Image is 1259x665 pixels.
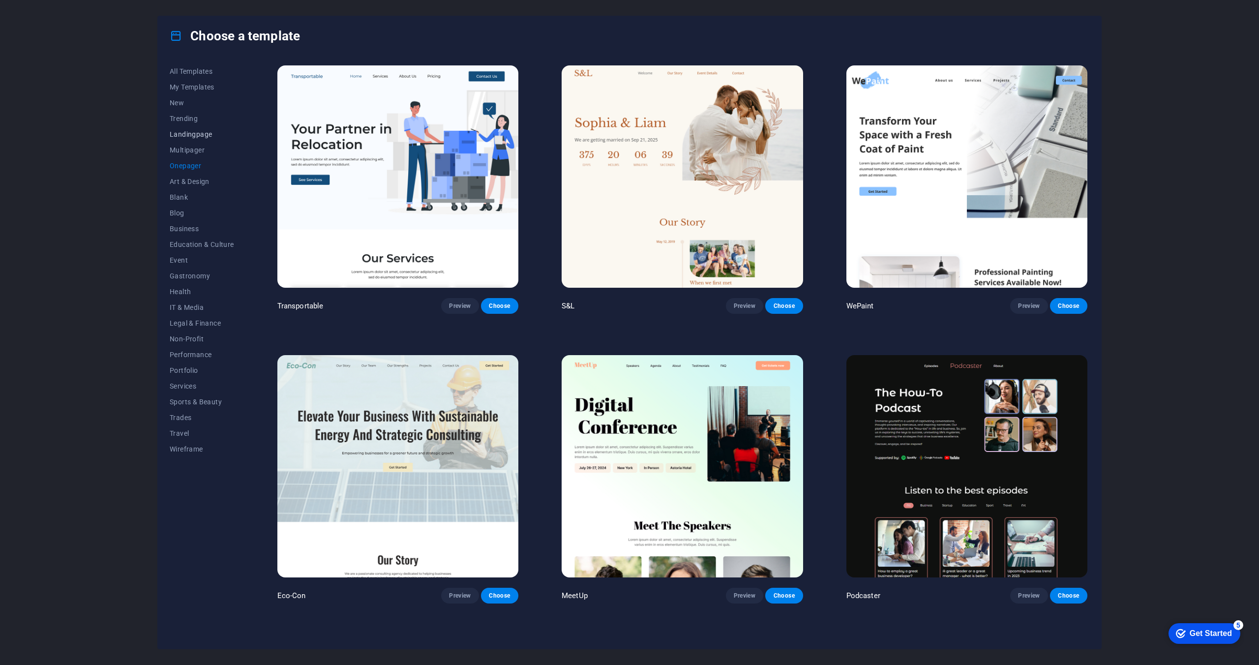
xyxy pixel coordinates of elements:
[562,301,574,311] p: S&L
[170,209,234,217] span: Blog
[170,378,234,394] button: Services
[170,335,234,343] span: Non-Profit
[170,394,234,410] button: Sports & Beauty
[277,301,324,311] p: Transportable
[562,355,803,577] img: MeetUp
[170,142,234,158] button: Multipager
[170,79,234,95] button: My Templates
[1050,298,1087,314] button: Choose
[170,441,234,457] button: Wireframe
[170,174,234,189] button: Art & Design
[846,65,1087,288] img: WePaint
[170,288,234,296] span: Health
[170,319,234,327] span: Legal & Finance
[441,588,479,604] button: Preview
[170,268,234,284] button: Gastronomy
[773,302,795,310] span: Choose
[170,425,234,441] button: Travel
[170,111,234,126] button: Trending
[170,303,234,311] span: IT & Media
[170,67,234,75] span: All Templates
[765,298,803,314] button: Choose
[170,429,234,437] span: Travel
[449,592,471,600] span: Preview
[170,178,234,185] span: Art & Design
[170,225,234,233] span: Business
[170,63,234,79] button: All Templates
[170,115,234,122] span: Trending
[277,591,306,601] p: Eco-Con
[277,355,518,577] img: Eco-Con
[726,298,763,314] button: Preview
[846,301,874,311] p: WePaint
[1050,588,1087,604] button: Choose
[170,300,234,315] button: IT & Media
[170,83,234,91] span: My Templates
[765,588,803,604] button: Choose
[29,11,71,20] div: Get Started
[170,445,234,453] span: Wireframe
[734,592,755,600] span: Preview
[73,2,83,12] div: 5
[170,347,234,363] button: Performance
[1058,302,1079,310] span: Choose
[170,130,234,138] span: Landingpage
[170,398,234,406] span: Sports & Beauty
[1058,592,1079,600] span: Choose
[846,355,1087,577] img: Podcaster
[170,158,234,174] button: Onepager
[170,189,234,205] button: Blank
[846,591,880,601] p: Podcaster
[773,592,795,600] span: Choose
[170,205,234,221] button: Blog
[170,252,234,268] button: Event
[170,351,234,359] span: Performance
[562,591,588,601] p: MeetUp
[1010,588,1048,604] button: Preview
[441,298,479,314] button: Preview
[170,331,234,347] button: Non-Profit
[170,366,234,374] span: Portfolio
[489,302,510,310] span: Choose
[170,272,234,280] span: Gastronomy
[170,256,234,264] span: Event
[170,315,234,331] button: Legal & Finance
[562,65,803,288] img: S&L
[1010,298,1048,314] button: Preview
[170,363,234,378] button: Portfolio
[170,126,234,142] button: Landingpage
[170,241,234,248] span: Education & Culture
[170,221,234,237] button: Business
[170,28,300,44] h4: Choose a template
[449,302,471,310] span: Preview
[481,298,518,314] button: Choose
[170,237,234,252] button: Education & Culture
[170,284,234,300] button: Health
[489,592,510,600] span: Choose
[734,302,755,310] span: Preview
[170,162,234,170] span: Onepager
[170,99,234,107] span: New
[170,414,234,422] span: Trades
[170,382,234,390] span: Services
[170,146,234,154] span: Multipager
[1018,592,1040,600] span: Preview
[1018,302,1040,310] span: Preview
[8,5,80,26] div: Get Started 5 items remaining, 0% complete
[170,410,234,425] button: Trades
[170,193,234,201] span: Blank
[481,588,518,604] button: Choose
[170,95,234,111] button: New
[726,588,763,604] button: Preview
[277,65,518,288] img: Transportable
